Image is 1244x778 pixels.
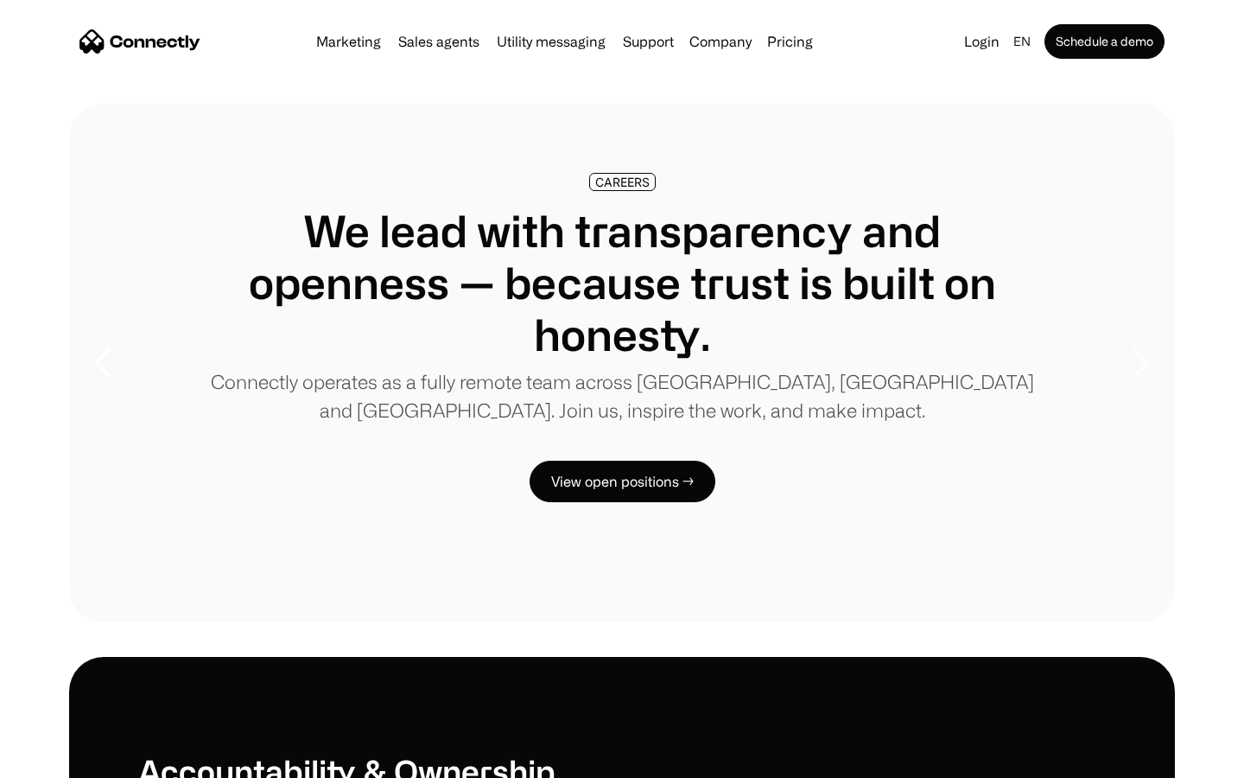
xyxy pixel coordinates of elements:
a: Login [957,29,1006,54]
aside: Language selected: English [17,746,104,772]
div: en [1013,29,1031,54]
ul: Language list [35,748,104,772]
div: CAREERS [595,175,650,188]
a: Marketing [309,35,388,48]
p: Connectly operates as a fully remote team across [GEOGRAPHIC_DATA], [GEOGRAPHIC_DATA] and [GEOGRA... [207,367,1037,424]
a: Schedule a demo [1044,24,1165,59]
h1: We lead with transparency and openness — because trust is built on honesty. [207,205,1037,360]
a: Utility messaging [490,35,612,48]
a: Support [616,35,681,48]
a: Sales agents [391,35,486,48]
a: Pricing [760,35,820,48]
div: Company [689,29,752,54]
a: View open positions → [530,461,715,502]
